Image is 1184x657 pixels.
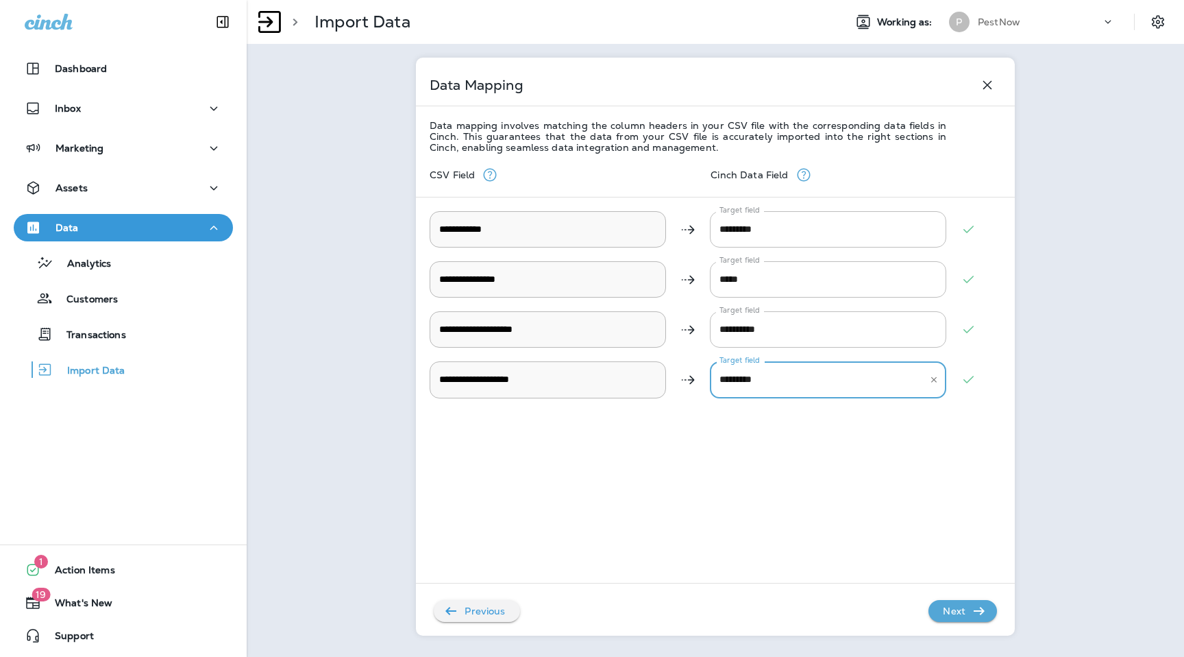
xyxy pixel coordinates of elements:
p: PestNow [978,16,1020,27]
button: Transactions [14,320,233,348]
button: Marketing [14,134,233,162]
p: Assets [56,182,88,193]
p: Transactions [53,329,126,342]
span: Action Items [41,564,115,581]
button: Inbox [14,95,233,122]
label: Target field [719,355,760,366]
button: 19What's New [14,589,233,617]
p: Dashboard [55,63,107,74]
span: Support [41,630,94,647]
p: Customers [53,294,118,307]
button: Collapse Sidebar [203,8,242,36]
button: Analytics [14,248,233,277]
span: Working as: [877,16,935,28]
p: Inbox [55,103,81,114]
p: Import Data [314,12,410,32]
p: > [286,12,298,32]
button: Customers [14,284,233,313]
label: Target field [719,305,760,315]
span: 1 [34,555,48,569]
span: 19 [32,588,50,601]
button: Import Data [14,355,233,384]
p: Data [56,222,79,233]
p: Marketing [56,143,103,154]
p: Import Data [53,365,125,378]
button: Dashboard [14,55,233,82]
button: Settings [1146,10,1170,34]
button: Support [14,622,233,649]
div: P [949,12,970,32]
label: Target field [719,205,760,215]
p: Analytics [53,258,111,271]
button: 1Action Items [14,556,233,584]
span: What's New [41,597,112,614]
label: Target field [719,255,760,265]
button: Assets [14,174,233,202]
button: Data [14,214,233,241]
